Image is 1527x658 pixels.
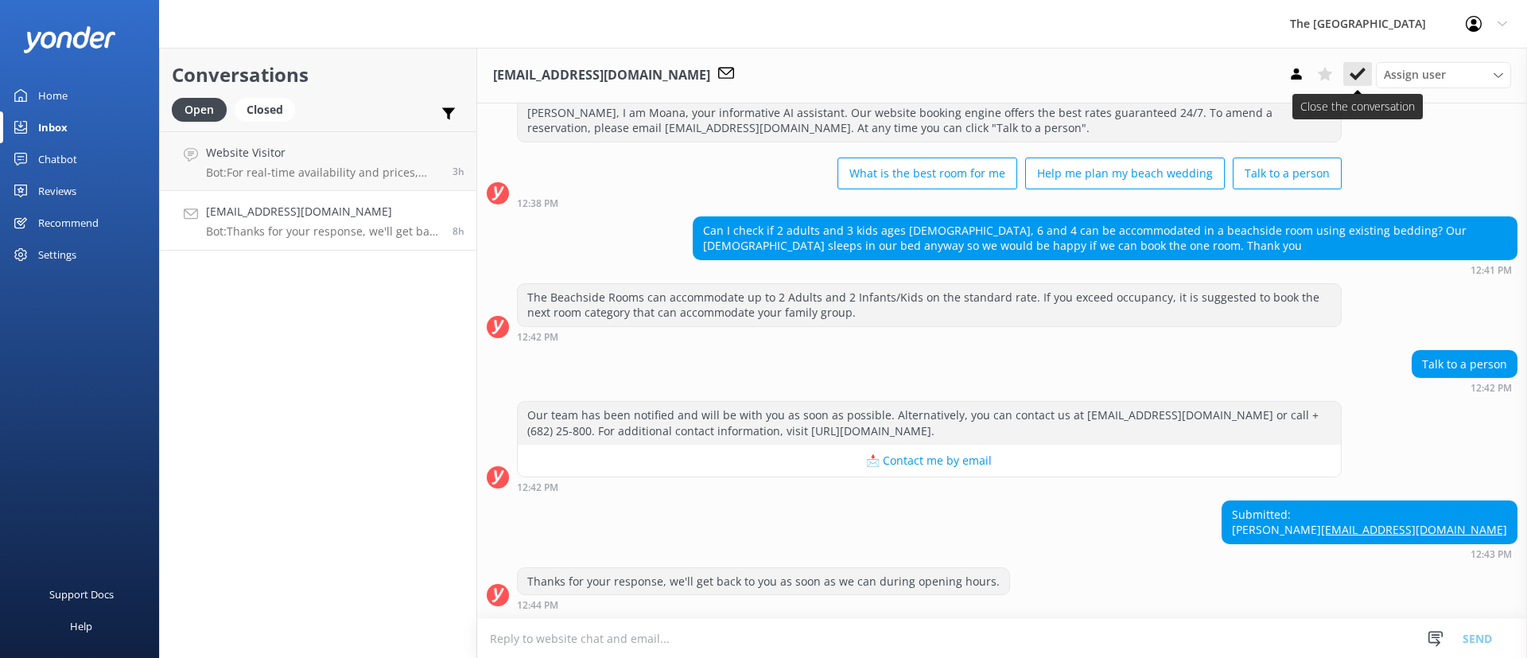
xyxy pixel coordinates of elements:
div: 12:42pm 19-Aug-2025 (UTC -10:00) Pacific/Honolulu [1412,382,1517,393]
div: 12:41pm 19-Aug-2025 (UTC -10:00) Pacific/Honolulu [693,264,1517,275]
div: Talk to a person [1412,351,1517,378]
button: Help me plan my beach wedding [1025,158,1225,189]
strong: 12:42 PM [517,483,558,493]
div: Settings [38,239,76,271]
div: Help [70,610,92,642]
a: [EMAIL_ADDRESS][DOMAIN_NAME]Bot:Thanks for your response, we'll get back to you as soon as we can... [160,191,476,251]
a: Closed [235,100,303,118]
h4: [EMAIL_ADDRESS][DOMAIN_NAME] [206,203,441,220]
h4: Website Visitor [206,144,441,162]
div: Our team has been notified and will be with you as soon as possible. Alternatively, you can conta... [518,402,1341,444]
img: yonder-white-logo.png [24,26,115,53]
div: Recommend [38,207,99,239]
button: What is the best room for me [837,158,1017,189]
a: Open [172,100,235,118]
div: Can I check if 2 adults and 3 kids ages [DEMOGRAPHIC_DATA], 6 and 4 can be accommodated in a beac... [694,217,1517,259]
span: 12:43pm 19-Aug-2025 (UTC -10:00) Pacific/Honolulu [453,224,464,238]
p: Bot: For real-time availability and prices, please visit [URL][DOMAIN_NAME]. [206,165,441,180]
div: Closed [235,98,295,122]
a: Website VisitorBot:For real-time availability and prices, please visit [URL][DOMAIN_NAME].3h [160,131,476,191]
div: Submitted: [PERSON_NAME] [1222,501,1517,543]
h3: [EMAIL_ADDRESS][DOMAIN_NAME] [493,65,710,86]
span: Assign user [1384,66,1446,84]
div: 12:44pm 19-Aug-2025 (UTC -10:00) Pacific/Honolulu [517,599,1010,610]
h2: Conversations [172,60,464,90]
div: 12:43pm 19-Aug-2025 (UTC -10:00) Pacific/Honolulu [1222,548,1517,559]
button: Talk to a person [1233,158,1342,189]
div: 12:42pm 19-Aug-2025 (UTC -10:00) Pacific/Honolulu [517,481,1342,493]
strong: 12:42 PM [1471,384,1512,393]
button: 📩 Contact me by email [518,445,1341,477]
div: 12:42pm 19-Aug-2025 (UTC -10:00) Pacific/Honolulu [517,331,1342,342]
span: 06:14pm 19-Aug-2025 (UTC -10:00) Pacific/Honolulu [453,165,464,178]
strong: 12:44 PM [517,601,558,610]
div: [PERSON_NAME], I am Moana, your informative AI assistant. Our website booking engine offers the b... [518,99,1341,142]
strong: 12:38 PM [517,199,558,208]
div: Thanks for your response, we'll get back to you as soon as we can during opening hours. [518,568,1009,595]
p: Bot: Thanks for your response, we'll get back to you as soon as we can during opening hours. [206,224,441,239]
strong: 12:42 PM [517,333,558,342]
div: Support Docs [49,578,114,610]
div: Inbox [38,111,68,143]
strong: 12:43 PM [1471,550,1512,559]
strong: 12:41 PM [1471,266,1512,275]
div: Chatbot [38,143,77,175]
div: 12:38pm 19-Aug-2025 (UTC -10:00) Pacific/Honolulu [517,197,1342,208]
div: Assign User [1376,62,1511,88]
div: Home [38,80,68,111]
a: [EMAIL_ADDRESS][DOMAIN_NAME] [1321,522,1507,537]
div: Open [172,98,227,122]
div: The Beachside Rooms can accommodate up to 2 Adults and 2 Infants/Kids on the standard rate. If yo... [518,284,1341,326]
div: Reviews [38,175,76,207]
